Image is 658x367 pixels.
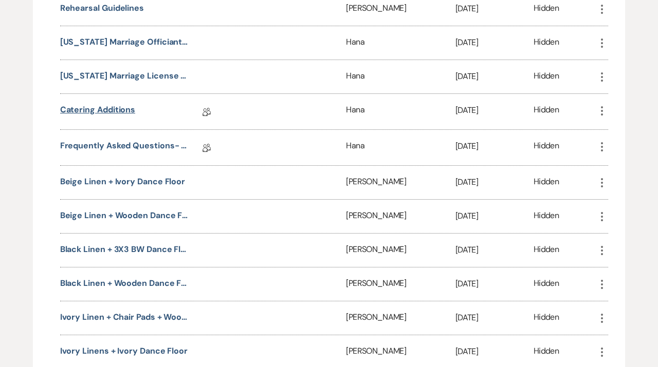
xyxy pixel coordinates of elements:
[455,104,534,117] p: [DATE]
[534,140,559,156] div: Hidden
[455,345,534,358] p: [DATE]
[60,311,189,323] button: Ivory Linen + Chair Pads + Wooden Dance Floor
[534,209,559,223] div: Hidden
[455,243,534,257] p: [DATE]
[60,345,188,357] button: Ivory Linens + Ivory Dance Floor
[60,104,136,120] a: Catering Additions
[346,26,455,60] div: Hana
[455,311,534,324] p: [DATE]
[534,104,559,120] div: Hidden
[346,94,455,129] div: Hana
[534,243,559,257] div: Hidden
[60,70,189,82] button: [US_STATE] Marriage License Requirements
[534,70,559,84] div: Hidden
[60,2,144,14] button: Rehearsal Guidelines
[60,243,189,256] button: Black Linen + 3X3 BW Dance Floor
[455,277,534,291] p: [DATE]
[60,209,189,222] button: Beige Linen + Wooden Dance Floor
[534,36,559,50] div: Hidden
[346,130,455,165] div: Hana
[455,36,534,49] p: [DATE]
[534,176,559,189] div: Hidden
[534,345,559,359] div: Hidden
[346,60,455,93] div: Hana
[455,70,534,83] p: [DATE]
[455,2,534,15] p: [DATE]
[455,176,534,189] p: [DATE]
[534,277,559,291] div: Hidden
[60,140,189,156] a: Frequently Asked Questions- Printable
[534,311,559,325] div: Hidden
[534,2,559,16] div: Hidden
[346,234,455,267] div: [PERSON_NAME]
[60,176,186,188] button: Beige Linen + Ivory Dance Floor
[346,200,455,233] div: [PERSON_NAME]
[346,267,455,301] div: [PERSON_NAME]
[60,36,189,48] button: [US_STATE] Marriage Officiant Registration Affidavit
[455,209,534,223] p: [DATE]
[346,301,455,335] div: [PERSON_NAME]
[60,277,189,289] button: Black Linen + Wooden Dance Floor
[346,166,455,199] div: [PERSON_NAME]
[455,140,534,153] p: [DATE]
